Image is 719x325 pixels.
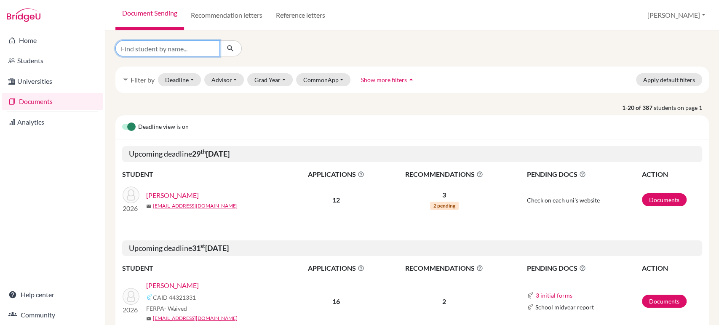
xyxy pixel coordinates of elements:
th: STUDENT [122,263,291,274]
span: School midyear report [535,303,594,312]
b: 12 [332,196,340,204]
h5: Upcoming deadline [122,146,702,162]
span: APPLICATIONS [291,169,381,179]
th: ACTION [641,263,702,274]
button: CommonApp [296,73,351,86]
span: Deadline view is on [138,122,189,132]
img: Common App logo [146,294,153,301]
span: APPLICATIONS [291,263,381,273]
a: Universities [2,73,103,90]
span: mail [146,204,151,209]
th: STUDENT [122,169,291,180]
button: [PERSON_NAME] [644,7,709,23]
a: Community [2,306,103,323]
img: Common App logo [527,292,534,299]
i: filter_list [122,76,129,83]
a: [PERSON_NAME] [146,280,199,290]
p: 2 [382,296,506,306]
sup: th [200,148,206,155]
a: [PERSON_NAME] [146,190,199,200]
b: 16 [332,297,340,305]
span: Show more filters [361,76,407,83]
strong: 1-20 of 387 [622,103,654,112]
a: Analytics [2,114,103,131]
button: Deadline [158,73,201,86]
span: RECOMMENDATIONS [382,263,506,273]
span: 2 pending [430,202,459,210]
span: PENDING DOCS [527,169,641,179]
img: Alaoui, Lilia [123,288,139,305]
b: 29 [DATE] [192,149,230,158]
img: Bridge-U [7,8,40,22]
th: ACTION [641,169,702,180]
span: Check on each uni's website [527,197,600,204]
button: Advisor [204,73,244,86]
button: Show more filtersarrow_drop_up [354,73,422,86]
a: Documents [2,93,103,110]
span: mail [146,316,151,321]
a: Help center [2,286,103,303]
input: Find student by name... [115,40,220,56]
button: 3 initial forms [535,290,573,300]
a: Documents [642,295,687,308]
a: Students [2,52,103,69]
span: CAID 44321331 [153,293,196,302]
button: Grad Year [247,73,293,86]
a: [EMAIL_ADDRESS][DOMAIN_NAME] [153,314,238,322]
img: Common App logo [527,304,534,311]
span: PENDING DOCS [527,263,641,273]
span: RECOMMENDATIONS [382,169,506,179]
sup: st [200,242,205,249]
img: Moret, Kirill [123,186,139,203]
p: 3 [382,190,506,200]
span: students on page 1 [654,103,709,112]
p: 2026 [123,203,139,213]
i: arrow_drop_up [407,75,415,84]
span: Filter by [131,76,155,84]
p: 2026 [123,305,139,315]
span: FERPA [146,304,187,313]
a: Documents [642,193,687,206]
span: - Waived [164,305,187,312]
button: Apply default filters [636,73,702,86]
b: 31 [DATE] [192,243,229,253]
a: Home [2,32,103,49]
a: [EMAIL_ADDRESS][DOMAIN_NAME] [153,202,238,210]
h5: Upcoming deadline [122,240,702,256]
